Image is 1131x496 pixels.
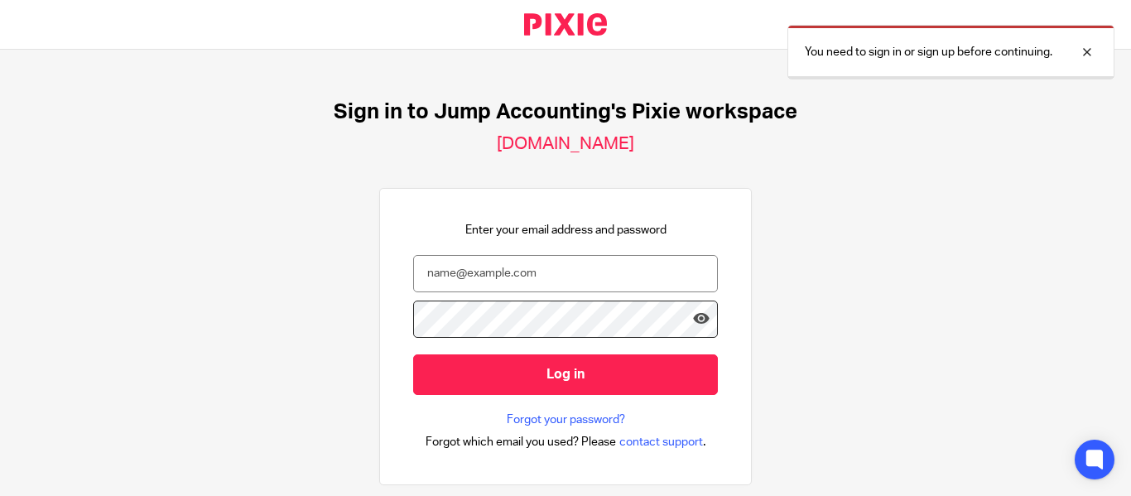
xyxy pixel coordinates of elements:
[507,412,625,428] a: Forgot your password?
[497,133,634,155] h2: [DOMAIN_NAME]
[805,44,1052,60] p: You need to sign in or sign up before continuing.
[334,99,797,125] h1: Sign in to Jump Accounting's Pixie workspace
[619,434,703,450] span: contact support
[465,222,667,238] p: Enter your email address and password
[426,434,616,450] span: Forgot which email you used? Please
[413,354,718,395] input: Log in
[426,432,706,451] div: .
[413,255,718,292] input: name@example.com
